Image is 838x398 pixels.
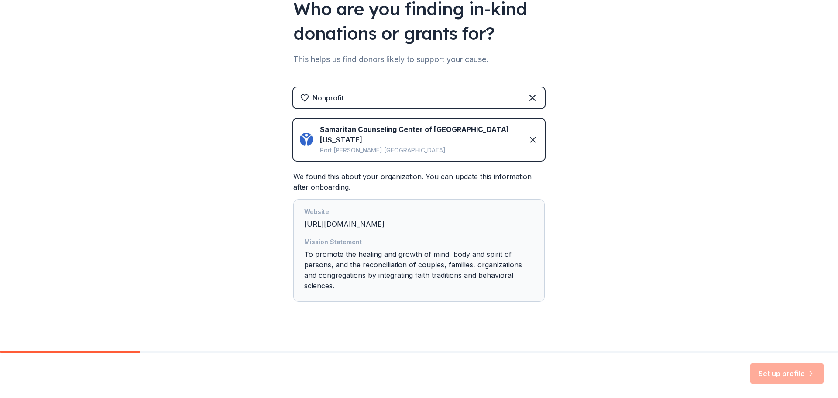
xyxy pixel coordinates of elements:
div: To promote the healing and growth of mind, body and spirit of persons, and the reconciliation of ... [304,237,534,294]
div: Website [304,207,534,219]
div: [URL][DOMAIN_NAME] [304,207,534,233]
div: Samaritan Counseling Center of [GEOGRAPHIC_DATA][US_STATE] [320,124,528,145]
div: This helps us find donors likely to support your cause. [293,52,545,66]
img: Icon for Samaritan Counseling Center of Southeast Texas [300,133,313,147]
div: We found this about your organization. You can update this information after onboarding. [293,171,545,302]
div: Nonprofit [313,93,344,103]
div: Port [PERSON_NAME] [GEOGRAPHIC_DATA] [320,145,528,156]
div: Mission Statement [304,237,534,249]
